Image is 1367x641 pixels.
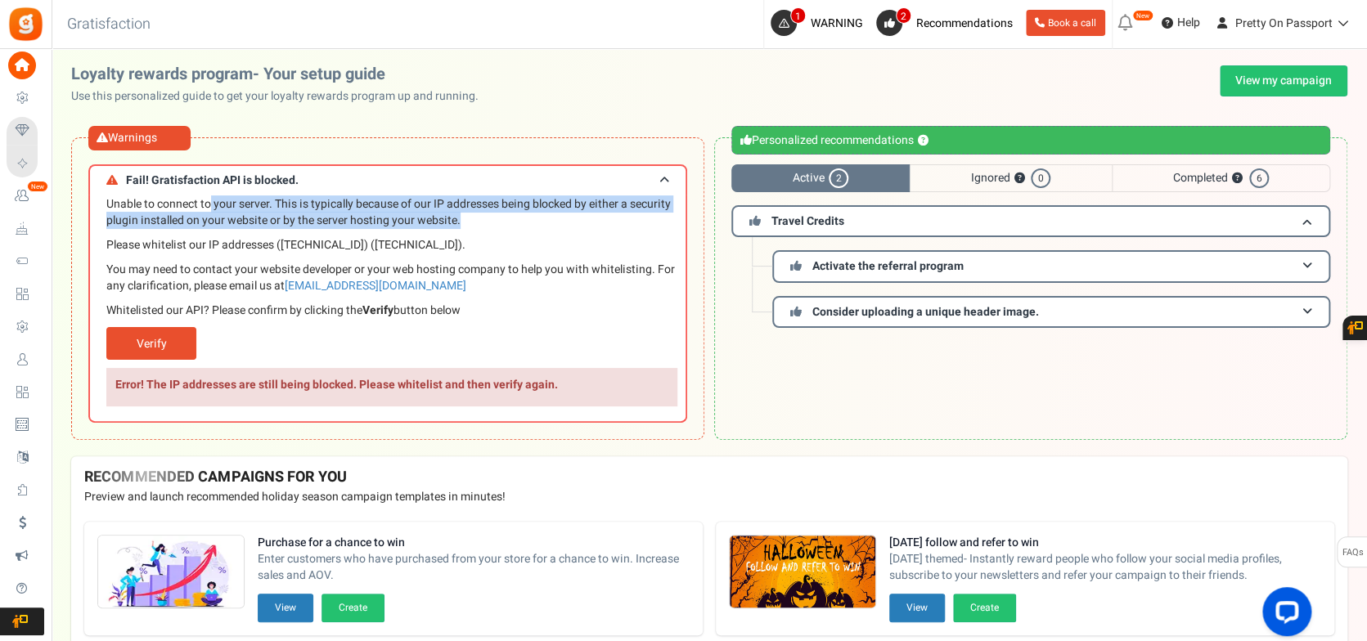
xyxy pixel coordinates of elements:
div: Warnings [88,126,191,150]
span: [DATE] themed- Instantly reward people who follow your social media profiles, subscribe to your n... [889,551,1321,584]
b: Verify [362,302,393,319]
span: Recommendations [916,15,1013,32]
span: Pretty On Passport [1235,15,1333,32]
button: ? [1014,173,1024,184]
p: You may need to contact your website developer or your web hosting company to help you with white... [106,262,677,294]
a: 2 Recommendations [876,10,1019,36]
h2: Loyalty rewards program- Your setup guide [71,65,492,83]
div: Personalized recommendations [731,126,1330,155]
span: Enter customers who have purchased from your store for a chance to win. Increase sales and AOV. [258,551,690,584]
button: ? [1232,173,1243,184]
span: 1 [790,7,806,24]
a: Verify [106,327,196,360]
p: Unable to connect to your server. This is typically because of our IP addresses being blocked by ... [106,196,677,229]
p: Preview and launch recommended holiday season campaign templates in minutes! [84,489,1334,505]
span: Help [1173,15,1200,31]
p: Whitelisted our API? Please confirm by clicking the button below [106,303,677,319]
span: 6 [1249,168,1269,188]
span: Ignored [910,164,1111,192]
em: New [27,181,48,192]
strong: Purchase for a chance to win [258,535,690,551]
b: Error! The IP addresses are still being blocked. Please whitelist and then verify again. [115,377,558,393]
span: 0 [1031,168,1050,188]
span: Fail! Gratisfaction API is blocked. [126,174,299,186]
span: FAQs [1342,537,1364,568]
span: WARNING [811,15,863,32]
a: New [7,182,44,210]
img: Recommended Campaigns [730,536,875,609]
button: Create [953,594,1016,622]
span: Active [731,164,910,192]
a: 1 WARNING [771,10,870,36]
a: View my campaign [1220,65,1347,96]
button: ? [918,136,929,146]
span: Consider uploading a unique header image. [812,303,1039,320]
strong: [DATE] follow and refer to win [889,535,1321,551]
span: 2 [829,168,848,188]
a: Book a call [1026,10,1105,36]
h3: Gratisfaction [49,8,169,41]
span: Travel Credits [771,213,844,230]
button: View [889,594,945,622]
p: Use this personalized guide to get your loyalty rewards program up and running. [71,88,492,105]
h4: RECOMMENDED CAMPAIGNS FOR YOU [84,469,1334,486]
span: 2 [896,7,911,24]
p: Please whitelist our IP addresses ([TECHNICAL_ID]) ([TECHNICAL_ID]). [106,237,677,253]
em: New [1132,10,1153,21]
span: Activate the referral program [812,258,964,275]
button: Create [322,594,384,622]
img: Recommended Campaigns [98,536,244,609]
button: View [258,594,313,622]
span: Completed [1112,164,1330,192]
img: Gratisfaction [7,6,44,43]
a: [EMAIL_ADDRESS][DOMAIN_NAME] [285,277,466,294]
a: Help [1155,10,1207,36]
